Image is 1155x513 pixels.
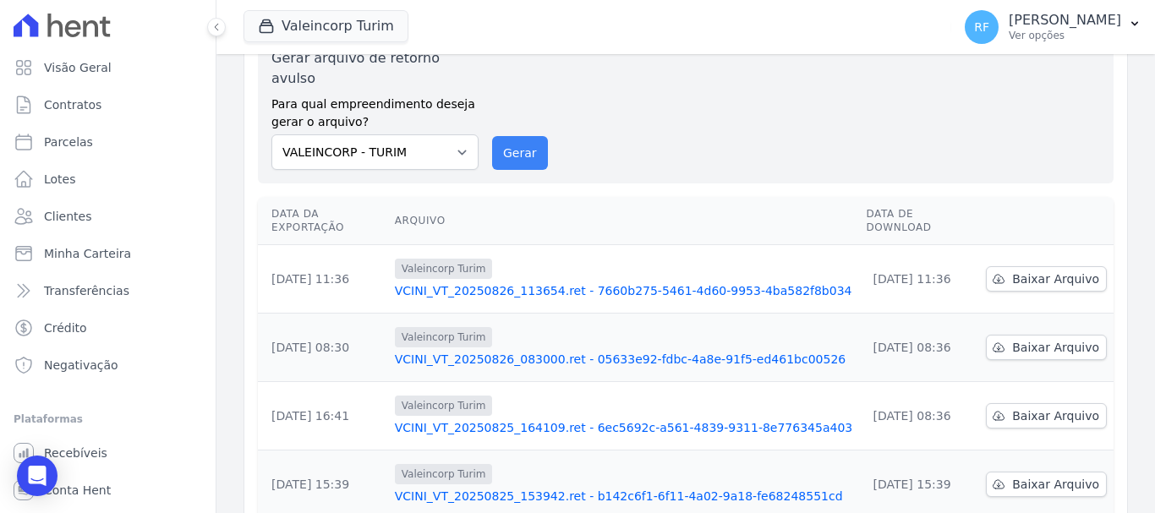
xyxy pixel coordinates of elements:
span: Baixar Arquivo [1012,407,1099,424]
span: Valeincorp Turim [395,259,493,279]
td: [DATE] 11:36 [258,245,388,314]
a: Lotes [7,162,209,196]
a: Baixar Arquivo [986,266,1107,292]
a: Transferências [7,274,209,308]
a: Clientes [7,199,209,233]
span: Visão Geral [44,59,112,76]
span: Crédito [44,319,87,336]
span: Lotes [44,171,76,188]
a: Conta Hent [7,473,209,507]
a: Contratos [7,88,209,122]
th: Data da Exportação [258,197,388,245]
td: [DATE] 08:36 [859,382,979,450]
a: VCINI_VT_20250825_164109.ret - 6ec5692c-a561-4839-9311-8e776345a403 [395,419,853,436]
th: Arquivo [388,197,860,245]
td: [DATE] 11:36 [859,245,979,314]
a: Baixar Arquivo [986,472,1107,497]
td: [DATE] 16:41 [258,382,388,450]
div: Open Intercom Messenger [17,456,57,496]
a: Recebíveis [7,436,209,470]
a: VCINI_VT_20250825_153942.ret - b142c6f1-6f11-4a02-9a18-fe68248551cd [395,488,853,505]
p: Ver opções [1009,29,1121,42]
button: Gerar [492,136,548,170]
button: RF [PERSON_NAME] Ver opções [951,3,1155,51]
a: VCINI_VT_20250826_113654.ret - 7660b275-5461-4d60-9953-4ba582f8b034 [395,282,853,299]
td: [DATE] 08:30 [258,314,388,382]
span: Parcelas [44,134,93,150]
span: Valeincorp Turim [395,396,493,416]
a: Negativação [7,348,209,382]
a: Parcelas [7,125,209,159]
th: Data de Download [859,197,979,245]
td: [DATE] 08:36 [859,314,979,382]
div: Plataformas [14,409,202,429]
a: Crédito [7,311,209,345]
span: Negativação [44,357,118,374]
button: Valeincorp Turim [244,10,408,42]
p: [PERSON_NAME] [1009,12,1121,29]
span: Transferências [44,282,129,299]
span: Contratos [44,96,101,113]
a: Minha Carteira [7,237,209,270]
span: Valeincorp Turim [395,464,493,484]
span: Baixar Arquivo [1012,339,1099,356]
a: VCINI_VT_20250826_083000.ret - 05633e92-fdbc-4a8e-91f5-ed461bc00526 [395,351,853,368]
span: Minha Carteira [44,245,131,262]
span: Conta Hent [44,482,111,499]
span: Baixar Arquivo [1012,270,1099,287]
span: Recebíveis [44,445,107,461]
a: Baixar Arquivo [986,335,1107,360]
span: Valeincorp Turim [395,327,493,347]
a: Visão Geral [7,51,209,85]
span: RF [974,21,989,33]
a: Baixar Arquivo [986,403,1107,428]
label: Para qual empreendimento deseja gerar o arquivo? [271,89,479,131]
span: Clientes [44,208,91,225]
label: Gerar arquivo de retorno avulso [271,48,479,89]
span: Baixar Arquivo [1012,476,1099,493]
